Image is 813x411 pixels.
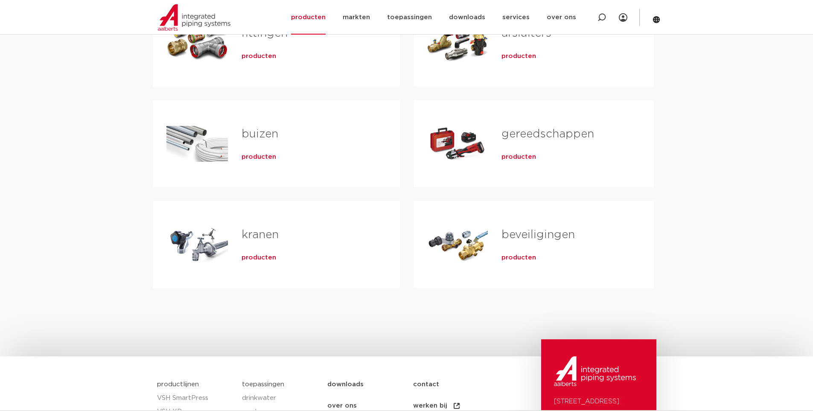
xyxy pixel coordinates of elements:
[501,28,551,39] a: afsluiters
[242,28,288,39] a: fittingen
[157,391,234,405] a: VSH SmartPress
[501,128,594,140] a: gereedschappen
[413,374,499,395] a: contact
[242,153,276,161] a: producten
[242,52,276,61] a: producten
[501,254,536,262] a: producten
[501,52,536,61] a: producten
[242,229,279,240] a: kranen
[501,153,536,161] a: producten
[157,381,199,388] a: productlijnen
[242,391,319,405] a: drinkwater
[501,229,575,240] a: beveiligingen
[327,374,413,395] a: downloads
[242,381,284,388] a: toepassingen
[242,128,278,140] a: buizen
[242,254,276,262] a: producten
